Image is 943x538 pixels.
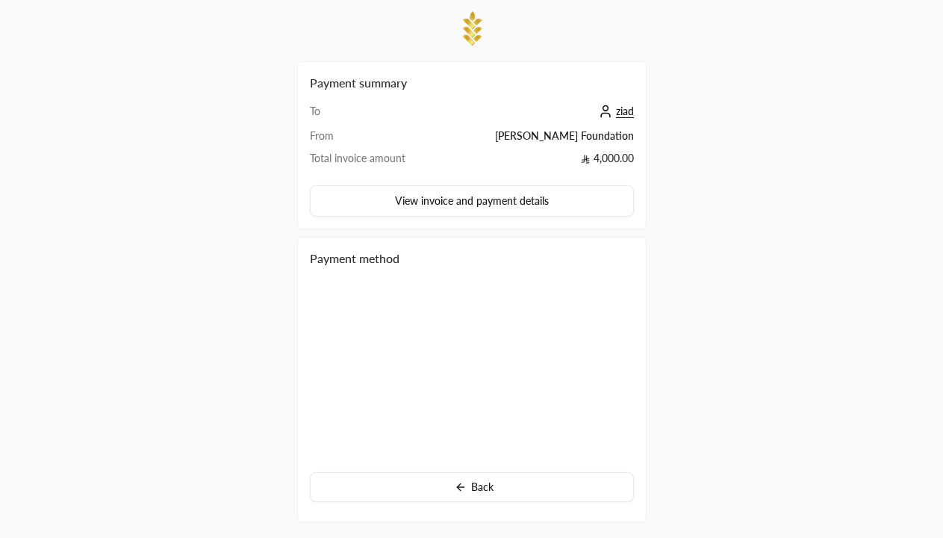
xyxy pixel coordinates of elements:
button: Back [310,472,634,502]
td: To [310,104,442,129]
td: From [310,129,442,151]
td: [PERSON_NAME] Foundation [441,129,633,151]
span: Back [471,482,494,492]
img: Company Logo [457,9,487,49]
a: ziad [595,105,634,117]
td: 4,000.00 [441,151,633,173]
h2: Payment summary [310,74,634,92]
button: View invoice and payment details [310,185,634,217]
td: Total invoice amount [310,151,442,173]
span: ziad [616,105,634,118]
div: Payment method [310,250,634,268]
